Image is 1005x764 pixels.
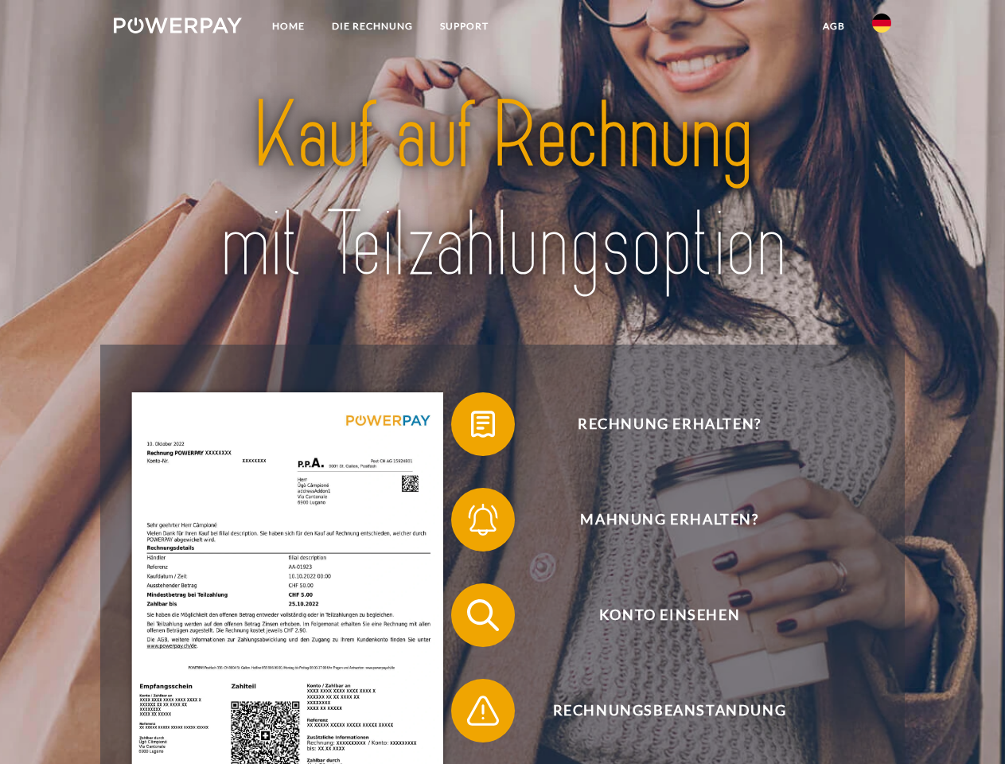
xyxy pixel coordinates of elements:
img: logo-powerpay-white.svg [114,18,242,33]
img: de [872,14,891,33]
img: qb_warning.svg [463,691,503,731]
span: Rechnung erhalten? [474,392,864,456]
img: qb_bell.svg [463,500,503,540]
span: Konto einsehen [474,583,864,647]
button: Rechnungsbeanstandung [451,679,865,743]
a: SUPPORT [427,12,502,41]
button: Mahnung erhalten? [451,488,865,552]
img: qb_search.svg [463,595,503,635]
a: DIE RECHNUNG [318,12,427,41]
a: Home [259,12,318,41]
button: Konto einsehen [451,583,865,647]
a: agb [809,12,859,41]
span: Rechnungsbeanstandung [474,679,864,743]
img: title-powerpay_de.svg [152,76,853,305]
button: Rechnung erhalten? [451,392,865,456]
img: qb_bill.svg [463,404,503,444]
span: Mahnung erhalten? [474,488,864,552]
